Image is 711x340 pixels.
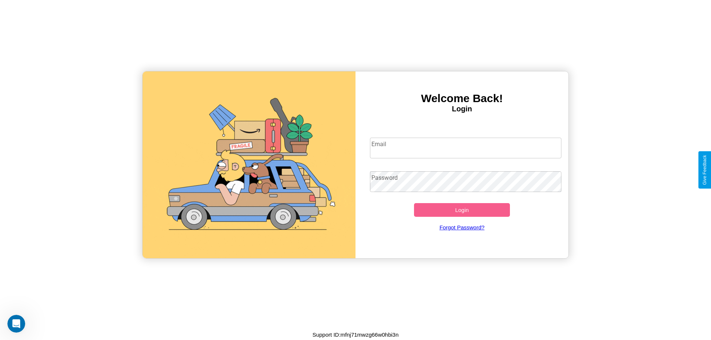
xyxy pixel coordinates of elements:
[313,330,399,340] p: Support ID: mfnj71mwzg66w0hbi3n
[7,315,25,333] iframe: Intercom live chat
[414,203,510,217] button: Login
[355,92,568,105] h3: Welcome Back!
[366,217,558,238] a: Forgot Password?
[143,71,355,258] img: gif
[702,155,707,185] div: Give Feedback
[355,105,568,113] h4: Login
